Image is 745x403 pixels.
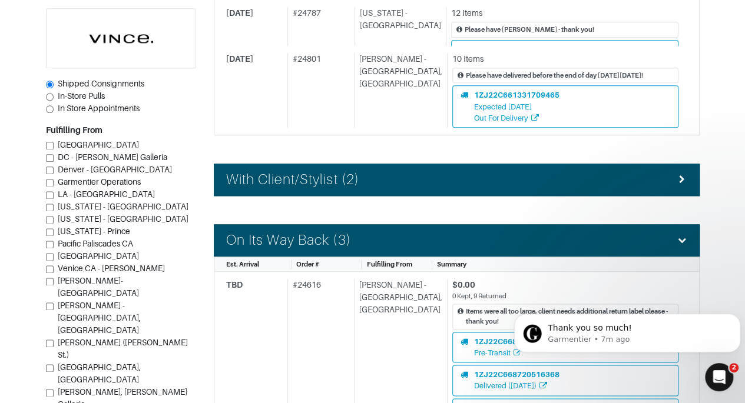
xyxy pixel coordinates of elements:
[58,178,141,187] span: Garmentier Operations
[451,7,678,19] div: 12 Items
[58,239,133,249] span: Pacific Paliscades CA
[287,53,349,128] div: # 24801
[465,25,594,35] div: Please have [PERSON_NAME] - thank you!
[58,301,141,335] span: [PERSON_NAME] - [GEOGRAPHIC_DATA], [GEOGRAPHIC_DATA]
[452,291,678,301] div: 0 Kept, 9 Returned
[46,155,54,162] input: DC - [PERSON_NAME] Galleria
[58,165,172,175] span: Denver - [GEOGRAPHIC_DATA]
[474,101,559,112] div: Expected [DATE]
[474,89,559,101] div: 1ZJ22C661331709465
[46,365,54,372] input: [GEOGRAPHIC_DATA], [GEOGRAPHIC_DATA]
[466,307,673,327] div: Items were all too large, client needs additional return label please - thank you!
[466,71,643,81] div: Please have delivered before the end of day [DATE][DATE]!
[58,92,105,101] span: In-Store Pulls
[58,141,139,150] span: [GEOGRAPHIC_DATA]
[452,332,678,362] a: 1ZJ22C668703557089Pre-Transit
[366,261,412,268] span: Fulfilling From
[46,266,54,274] input: Venice CA - [PERSON_NAME]
[474,112,559,124] div: Out For Delivery
[355,7,441,126] div: [US_STATE] - [GEOGRAPHIC_DATA]
[58,153,167,162] span: DC - [PERSON_NAME] Galleria
[46,94,54,101] input: In-Store Pulls
[46,204,54,212] input: [US_STATE] - [GEOGRAPHIC_DATA]
[58,264,165,274] span: Venice CA - [PERSON_NAME]
[509,289,745,371] iframe: Intercom notifications message
[296,261,319,268] span: Order #
[46,278,54,286] input: [PERSON_NAME]-[GEOGRAPHIC_DATA]
[474,336,559,347] div: 1ZJ22C668703557089
[452,279,678,291] div: $0.00
[729,363,739,372] span: 2
[437,261,466,268] span: Summary
[46,106,54,114] input: In Store Appointments
[46,303,54,311] input: [PERSON_NAME] - [GEOGRAPHIC_DATA], [GEOGRAPHIC_DATA]
[226,232,351,249] h4: On Its Way Back (3)
[46,192,54,199] input: LA - [GEOGRAPHIC_DATA]
[46,389,54,397] input: [PERSON_NAME], [PERSON_NAME] Galleria
[58,202,188,212] span: [US_STATE] - [GEOGRAPHIC_DATA]
[58,252,139,261] span: [GEOGRAPHIC_DATA]
[58,190,155,199] span: LA - [GEOGRAPHIC_DATA]
[58,79,144,89] span: Shipped Consignments
[705,363,733,391] iframe: Intercom live chat
[47,9,196,68] img: cyAkLTq7csKWtL9WARqkkVaF.png
[46,167,54,175] input: Denver - [GEOGRAPHIC_DATA]
[226,280,243,289] span: TBD
[226,261,259,268] span: Est. Arrival
[474,380,559,391] div: Delivered ([DATE])
[474,369,559,380] div: 1ZJ22C668720516368
[452,53,678,65] div: 10 Items
[354,53,442,128] div: [PERSON_NAME] - [GEOGRAPHIC_DATA], [GEOGRAPHIC_DATA]
[474,347,559,358] div: Pre-Transit
[58,277,139,298] span: [PERSON_NAME]-[GEOGRAPHIC_DATA]
[46,179,54,187] input: Garmentier Operations
[452,365,678,395] a: 1ZJ22C668720516368Delivered ([DATE])
[226,54,253,64] span: [DATE]
[58,227,130,237] span: [US_STATE] - Prince
[46,241,54,249] input: Pacific Paliscades CA
[58,215,188,224] span: [US_STATE] - [GEOGRAPHIC_DATA]
[46,125,102,137] label: Fulfilling From
[473,44,558,55] div: 1ZJ22C500326567837
[46,229,54,237] input: [US_STATE] - Prince
[226,8,253,18] span: [DATE]
[451,40,678,82] a: 1ZJ22C500326567837Expected [DATE]Out For Delivery
[46,340,54,348] input: [PERSON_NAME] ([PERSON_NAME] St.)
[46,142,54,150] input: [GEOGRAPHIC_DATA]
[58,363,141,385] span: [GEOGRAPHIC_DATA], [GEOGRAPHIC_DATA]
[58,104,140,114] span: In Store Appointments
[287,7,350,126] div: # 24787
[46,217,54,224] input: [US_STATE] - [GEOGRAPHIC_DATA]
[226,171,359,188] h4: With Client/Stylist (2)
[58,338,188,360] span: [PERSON_NAME] ([PERSON_NAME] St.)
[452,85,678,128] a: 1ZJ22C661331709465Expected [DATE]Out For Delivery
[46,254,54,261] input: [GEOGRAPHIC_DATA]
[46,81,54,89] input: Shipped Consignments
